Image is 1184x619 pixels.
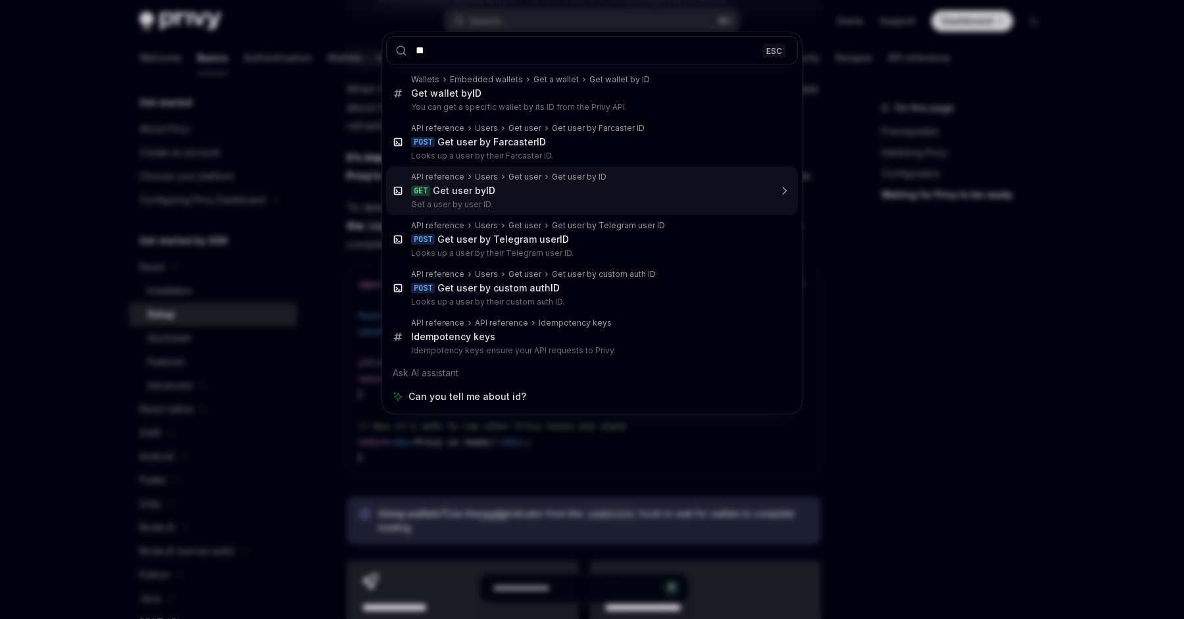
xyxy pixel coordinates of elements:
div: API reference [411,172,464,182]
div: POST [411,234,435,245]
b: Id [411,331,420,342]
div: Get user by Farcaster ID [552,123,645,134]
div: Users [475,269,498,280]
div: ESC [762,43,786,57]
b: ID [560,234,569,245]
div: Get user by custom auth ID [552,269,656,280]
div: GET [411,186,430,196]
div: API reference [475,318,528,328]
p: Looks up a user by their Farcaster ID. [411,151,770,161]
div: Embedded wallets [450,74,523,85]
div: Ask AI assistant [386,361,798,385]
div: Get a wallet [533,74,579,85]
div: Get user [508,123,541,134]
div: Get user [508,172,541,182]
p: Get a user by user ID. [411,199,770,210]
div: Get user by Telegram user ID [552,220,665,231]
div: Get wallet by [411,87,481,99]
b: ID [472,87,481,99]
div: Users [475,220,498,231]
div: Get user by Telegram user [437,234,569,245]
div: API reference [411,220,464,231]
div: POST [411,137,435,147]
div: Users [475,172,498,182]
div: Get wallet by ID [589,74,650,85]
p: Idempotency keys ensure your API requests to Privy [411,345,770,356]
div: Get user by [433,185,495,197]
p: You can get a specific wallet by its ID from the Privy API. [411,102,770,112]
b: ID [551,282,560,293]
div: Wallets [411,74,439,85]
div: Get user [508,220,541,231]
div: Idempotency keys [539,318,612,328]
div: API reference [411,123,464,134]
div: API reference [411,269,464,280]
div: POST [411,283,435,293]
div: Get user [508,269,541,280]
b: ID [486,185,495,196]
div: API reference [411,318,464,328]
div: empotency keys [411,331,495,343]
div: Get user by Farcaster [437,136,546,148]
span: Can you tell me about id? [408,390,526,403]
div: Get user by ID [552,172,606,182]
b: ID [537,136,546,147]
p: Looks up a user by their custom auth ID. [411,297,770,307]
div: Users [475,123,498,134]
p: Looks up a user by their Telegram user ID. [411,248,770,259]
div: Get user by custom auth [437,282,560,294]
